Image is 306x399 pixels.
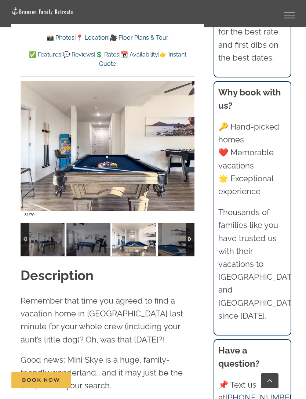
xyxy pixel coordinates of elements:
img: Skye-Retreat-at-Table-Rock-Lake-1035-scaled.jpg-nggid042786-ngg0dyn-120x90-00f0w010c011r110f110r0... [158,223,202,256]
a: 🎥 Floor Plans & Tour [110,34,168,41]
p: | | | | [21,50,194,69]
a: Toggle Menu [275,12,304,18]
img: Skye-Retreat-at-Table-Rock-Lake-1036-scaled.jpg-nggid042787-ngg0dyn-120x90-00f0w010c011r110f110r0... [112,223,156,256]
p: Thousands of families like you have trusted us with their vacations to [GEOGRAPHIC_DATA] and [GEO... [218,206,286,322]
p: Remember that time you agreed to find a vacation home in [GEOGRAPHIC_DATA] last minute for your w... [21,294,194,346]
h3: Why book with us? [218,86,286,112]
img: 068-Skye-Retreat-Branson-Family-Retreats-Table-Rock-Lake-vacation-home-1592-scaled.jpg-nggid04253... [66,223,110,256]
span: Book Now [22,377,60,383]
a: 💲 Rates [95,51,119,58]
a: 💬 Reviews [63,51,94,58]
p: Good news: Mini Skye is a huge, family-friendly wonderland… and it may just be the endpoint to yo... [21,353,194,392]
strong: Description [21,268,94,283]
a: ✅ Features [29,51,61,58]
a: 📸 Photos [47,34,74,41]
a: 👉 Instant Quote [99,51,186,68]
a: Book Now [11,372,71,388]
p: 🔑 Hand-picked homes ❤️ Memorable vacations 🌟 Exceptional experience [218,120,286,198]
strong: Have a question? [218,345,260,369]
p: | | [21,33,194,43]
a: 📆 Availability [121,51,158,58]
a: 📍 Location [76,34,108,41]
img: 00-Skye-Retreat-at-Table-Rock-Lake-1037-scaled.jpg-nggid042778-ngg0dyn-120x90-00f0w010c011r110f11... [21,223,65,256]
img: Branson Family Retreats Logo [11,7,73,15]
